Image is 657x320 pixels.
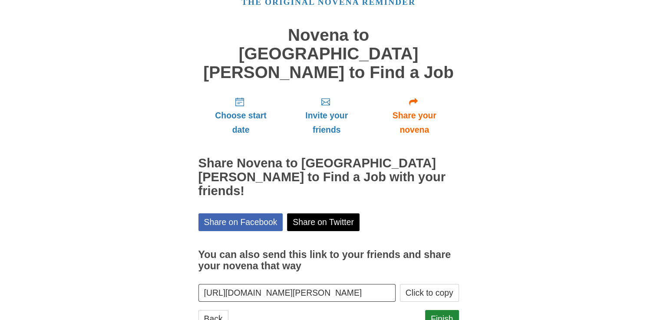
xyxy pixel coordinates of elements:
a: Choose start date [198,90,284,142]
h3: You can also send this link to your friends and share your novena that way [198,249,459,271]
a: Share on Facebook [198,213,283,231]
span: Choose start date [207,108,275,137]
a: Share your novena [370,90,459,142]
span: Share your novena [379,108,450,137]
h1: Novena to [GEOGRAPHIC_DATA][PERSON_NAME] to Find a Job [198,26,459,82]
button: Click to copy [400,284,459,302]
a: Invite your friends [283,90,370,142]
h2: Share Novena to [GEOGRAPHIC_DATA][PERSON_NAME] to Find a Job with your friends! [198,157,459,198]
span: Invite your friends [292,108,361,137]
a: Share on Twitter [287,213,360,231]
